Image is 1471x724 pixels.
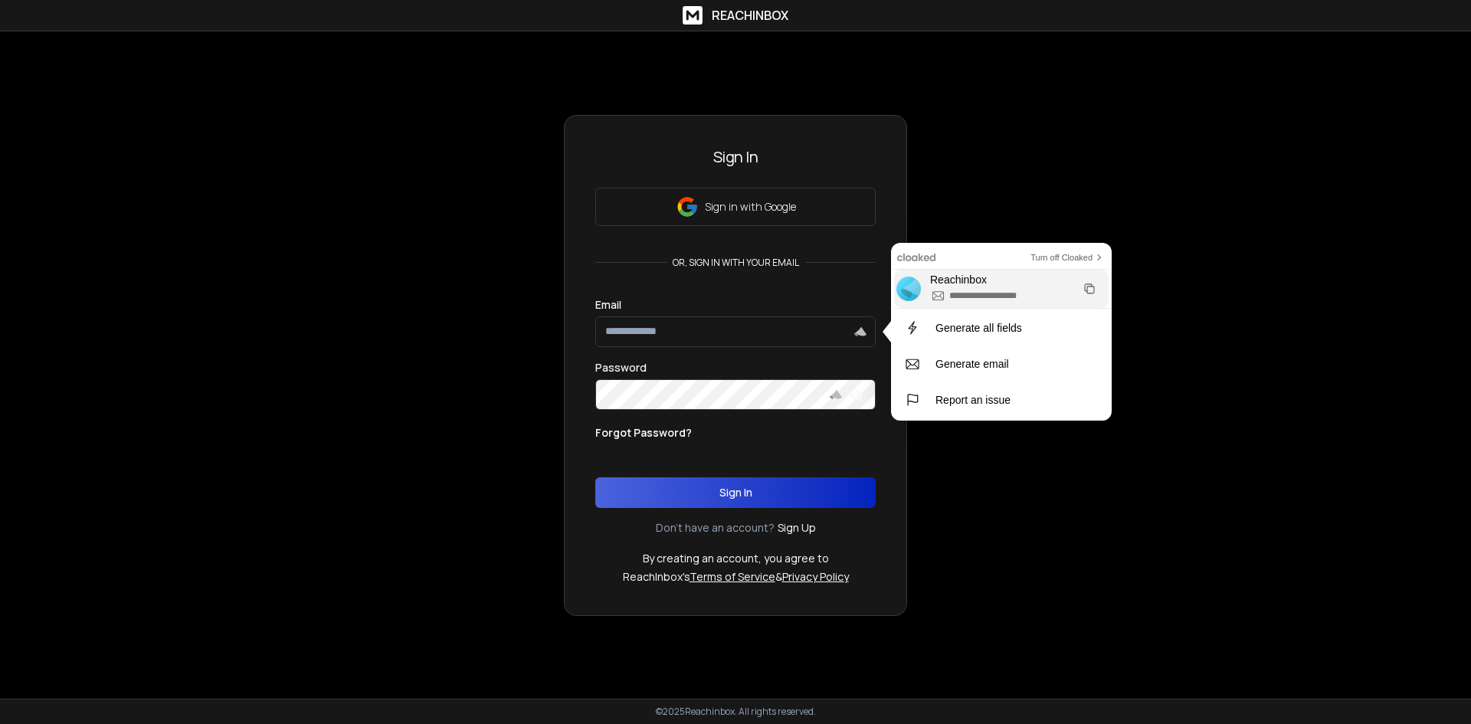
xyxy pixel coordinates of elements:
[32,76,137,88] div: Generate all fields
[32,112,124,124] div: Generate email
[643,551,829,566] p: By creating an account, you agree to
[782,569,849,584] a: Privacy Policy
[656,520,775,536] p: Don't have an account?
[690,569,775,584] a: Terms of Service
[712,6,788,25] h1: ReachInbox
[667,257,805,269] p: or, sign in with your email
[705,199,796,215] p: Sign in with Google
[595,362,647,373] label: Password
[656,706,816,718] p: © 2025 Reachinbox. All rights reserved.
[32,148,126,160] div: Report an issue
[683,6,788,25] a: ReachInbox
[136,7,198,16] span: Turn off Cloaked
[595,425,692,441] p: Forgot Password?
[595,188,876,226] button: Sign in with Google
[595,146,876,168] h3: Sign In
[623,569,849,585] p: ReachInbox's &
[595,477,876,508] button: Sign In
[595,300,621,310] label: Email
[36,27,210,41] div: Reachinbox
[778,520,816,536] a: Sign Up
